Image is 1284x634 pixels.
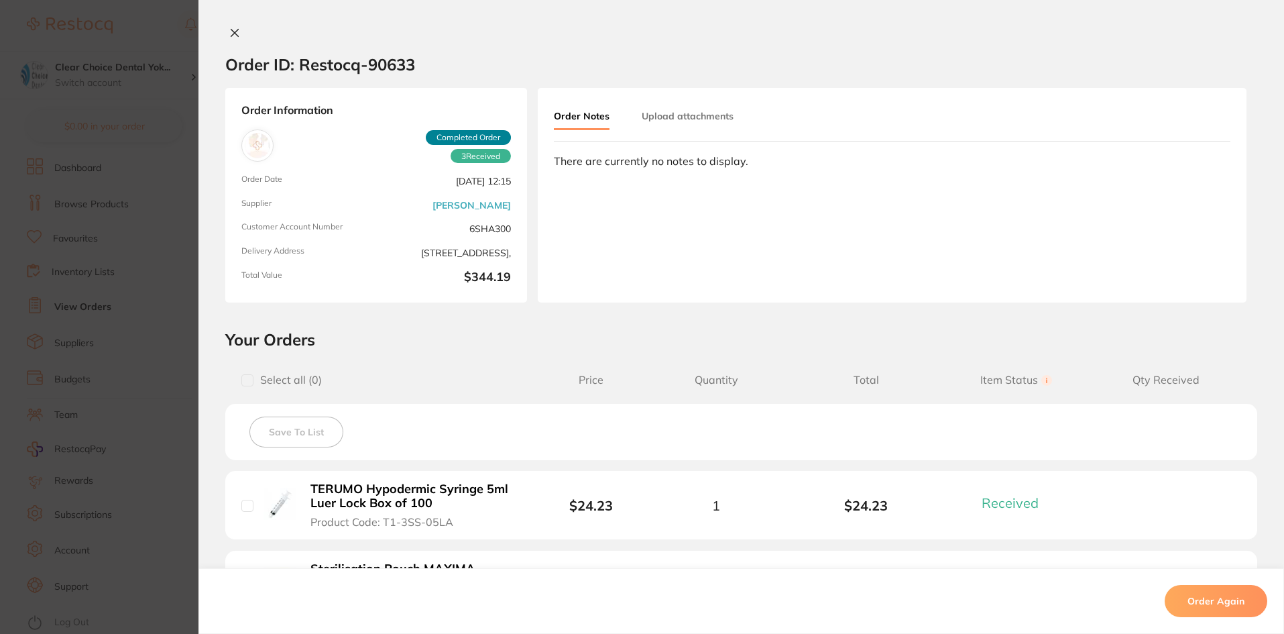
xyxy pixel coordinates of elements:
[310,516,453,528] span: Product Code: T1-3SS-05LA
[382,174,511,188] span: [DATE] 12:15
[249,417,343,447] button: Save To List
[569,497,613,514] b: $24.23
[241,199,371,212] span: Supplier
[382,246,511,260] span: [STREET_ADDRESS],
[382,270,511,286] b: $344.19
[451,149,511,164] span: Received
[642,104,734,128] button: Upload attachments
[554,104,609,130] button: Order Notes
[941,374,1092,386] span: Item Status
[241,104,511,119] strong: Order Information
[306,482,522,529] button: TERUMO Hypodermic Syringe 5ml Luer Lock Box of 100 Product Code: T1-3SS-05LA
[310,562,518,590] b: Sterilisation Pouch MAXIMA 133x255 mm (5.25x10") Box 200
[712,498,720,513] span: 1
[978,494,1055,511] button: Received
[225,54,415,74] h2: Order ID: Restocq- 90633
[426,130,511,145] span: Completed Order
[641,374,791,386] span: Quantity
[1165,585,1267,617] button: Order Again
[264,567,296,600] img: Sterilisation Pouch MAXIMA 133x255 mm (5.25x10") Box 200
[241,270,371,286] span: Total Value
[382,222,511,235] span: 6SHA300
[241,174,371,188] span: Order Date
[264,488,296,521] img: TERUMO Hypodermic Syringe 5ml Luer Lock Box of 100
[241,246,371,260] span: Delivery Address
[791,498,941,513] b: $24.23
[1091,374,1241,386] span: Qty Received
[541,374,641,386] span: Price
[432,200,511,211] a: [PERSON_NAME]
[791,374,941,386] span: Total
[982,494,1039,511] span: Received
[310,482,518,510] b: TERUMO Hypodermic Syringe 5ml Luer Lock Box of 100
[554,155,1230,167] div: There are currently no notes to display.
[245,133,270,158] img: Henry Schein Halas
[253,374,322,386] span: Select all ( 0 )
[241,222,371,235] span: Customer Account Number
[225,329,1257,350] h2: Your Orders
[306,562,522,609] button: Sterilisation Pouch MAXIMA 133x255 mm (5.25x10") Box 200 Product Code: HS-9006157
